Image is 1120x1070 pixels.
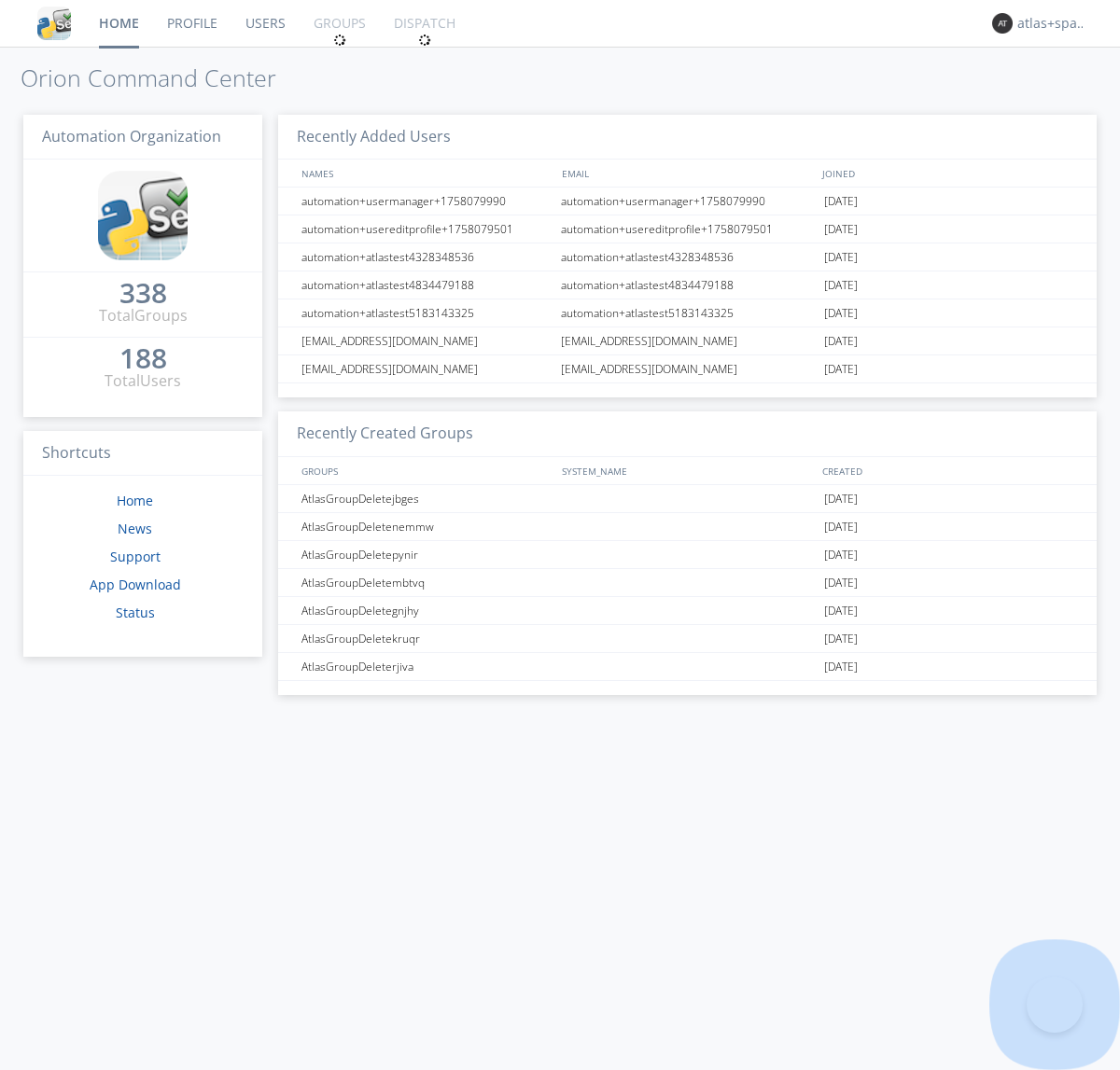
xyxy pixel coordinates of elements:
[278,243,1097,271] a: automation+atlastest4328348536automation+atlastest4328348536[DATE]
[98,171,188,260] img: cddb5a64eb264b2086981ab96f4c1ba7
[824,569,858,597] span: [DATE]
[110,548,161,565] a: Support
[824,271,858,299] span: [DATE]
[42,126,221,146] span: Automation Organization
[99,305,188,327] div: Total Groups
[119,349,167,370] a: 188
[818,457,1079,484] div: CREATED
[297,271,555,299] div: automation+atlastest4834479188
[278,653,1097,681] a: AtlasGroupDeleterjiva[DATE]
[556,215,819,243] div: automation+usereditprofile+1758079501
[992,13,1013,34] img: 373638.png
[297,215,555,243] div: automation+usereditprofile+1758079501
[297,188,555,215] div: automation+usermanager+1758079990
[105,370,181,392] div: Total Users
[297,299,555,327] div: automation+atlastest5183143325
[297,569,555,596] div: AtlasGroupDeletembtvq
[556,188,819,215] div: automation+usermanager+1758079990
[1027,977,1083,1033] iframe: Toggle Customer Support
[556,271,819,299] div: automation+atlastest4834479188
[333,34,346,47] img: spin.svg
[824,355,858,383] span: [DATE]
[278,541,1097,569] a: AtlasGroupDeletepynir[DATE]
[278,597,1097,625] a: AtlasGroupDeletegnjhy[DATE]
[278,188,1097,215] a: automation+usermanager+1758079990automation+usermanager+1758079990[DATE]
[557,457,818,484] div: SYSTEM_NAME
[117,492,153,509] a: Home
[119,284,167,305] a: 338
[37,7,71,40] img: cddb5a64eb264b2086981ab96f4c1ba7
[297,597,555,624] div: AtlasGroupDeletegnjhy
[824,653,858,681] span: [DATE]
[556,327,819,354] div: [EMAIL_ADDRESS][DOMAIN_NAME]
[297,485,555,512] div: AtlasGroupDeletejbges
[297,160,553,187] div: NAMES
[297,243,555,271] div: automation+atlastest4328348536
[1017,14,1087,33] div: atlas+spanish0002
[23,431,262,477] h3: Shortcuts
[278,115,1097,160] h3: Recently Added Users
[278,215,1097,243] a: automation+usereditprofile+1758079501automation+usereditprofile+1758079501[DATE]
[824,243,858,271] span: [DATE]
[297,355,555,382] div: [EMAIL_ADDRESS][DOMAIN_NAME]
[278,271,1097,299] a: automation+atlastest4834479188automation+atlastest4834479188[DATE]
[118,520,152,537] a: News
[297,653,555,680] div: AtlasGroupDeleterjiva
[278,569,1097,597] a: AtlasGroupDeletembtvq[DATE]
[297,327,555,354] div: [EMAIL_ADDRESS][DOMAIN_NAME]
[278,299,1097,327] a: automation+atlastest5183143325automation+atlastest5183143325[DATE]
[557,160,818,187] div: EMAIL
[556,243,819,271] div: automation+atlastest4328348536
[824,513,858,541] span: [DATE]
[556,299,819,327] div: automation+atlastest5183143325
[278,625,1097,653] a: AtlasGroupDeletekruqr[DATE]
[297,513,555,540] div: AtlasGroupDeletenemmw
[119,349,167,368] div: 188
[90,576,181,593] a: App Download
[824,541,858,569] span: [DATE]
[278,485,1097,513] a: AtlasGroupDeletejbges[DATE]
[818,160,1079,187] div: JOINED
[824,625,858,653] span: [DATE]
[116,604,155,621] a: Status
[418,34,431,47] img: spin.svg
[824,215,858,243] span: [DATE]
[824,188,858,215] span: [DATE]
[824,597,858,625] span: [DATE]
[297,541,555,568] div: AtlasGroupDeletepynir
[278,513,1097,541] a: AtlasGroupDeletenemmw[DATE]
[824,327,858,355] span: [DATE]
[297,625,555,652] div: AtlasGroupDeletekruqr
[278,327,1097,355] a: [EMAIL_ADDRESS][DOMAIN_NAME][EMAIL_ADDRESS][DOMAIN_NAME][DATE]
[278,355,1097,383] a: [EMAIL_ADDRESS][DOMAIN_NAME][EMAIL_ADDRESS][DOMAIN_NAME][DATE]
[824,299,858,327] span: [DATE]
[824,485,858,513] span: [DATE]
[278,411,1097,457] h3: Recently Created Groups
[297,457,553,484] div: GROUPS
[119,284,167,302] div: 338
[556,355,819,382] div: [EMAIL_ADDRESS][DOMAIN_NAME]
